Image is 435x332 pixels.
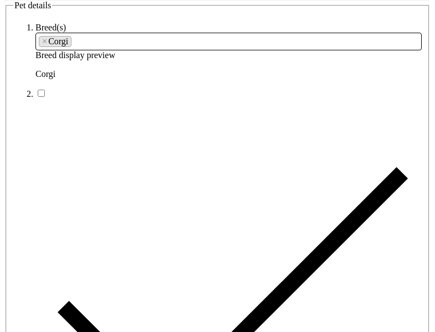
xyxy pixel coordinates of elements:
[14,1,51,10] span: Pet details
[35,23,422,79] li: Breed display preview
[35,69,422,79] p: Corgi
[35,23,66,32] label: Breed(s)
[42,37,47,46] span: ×
[39,36,71,47] li: Corgi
